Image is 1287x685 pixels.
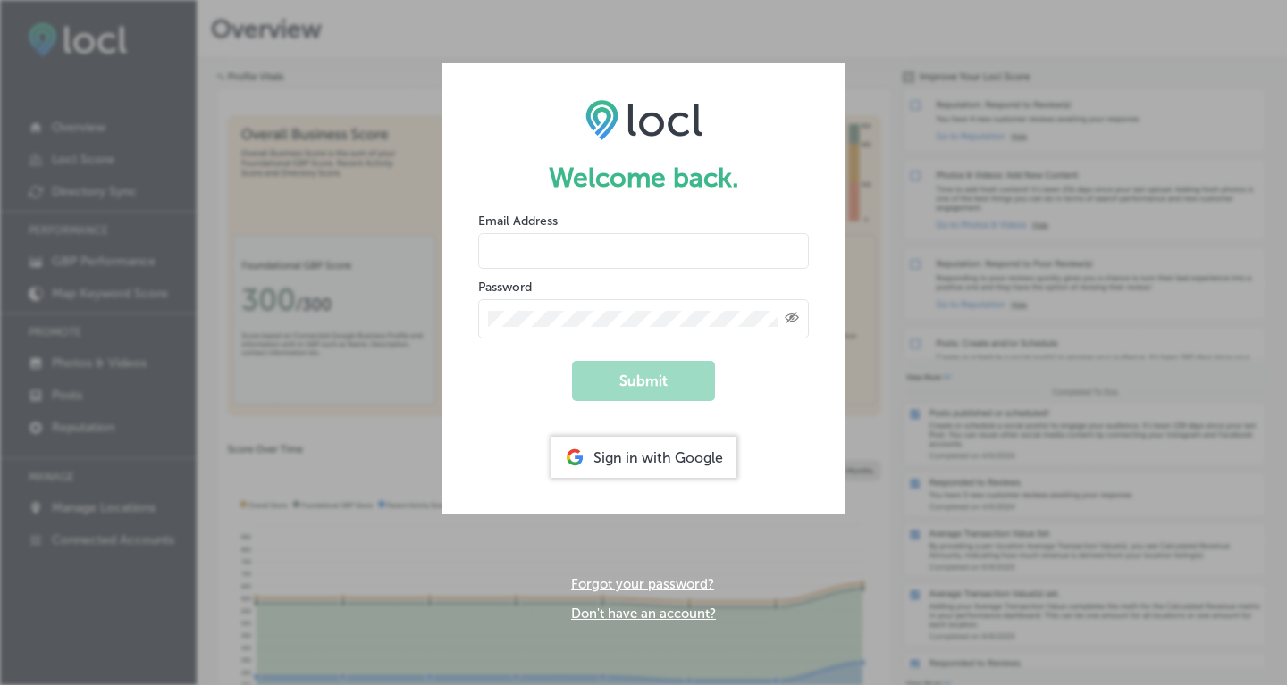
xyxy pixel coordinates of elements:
[785,311,799,327] span: Toggle password visibility
[572,361,715,401] button: Submit
[478,280,532,295] label: Password
[478,162,809,194] h1: Welcome back.
[478,213,558,229] label: Email Address
[585,99,702,140] img: LOCL logo
[551,437,736,478] div: Sign in with Google
[571,606,716,622] a: Don't have an account?
[571,576,714,592] a: Forgot your password?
